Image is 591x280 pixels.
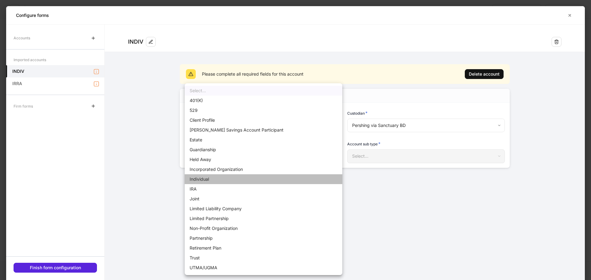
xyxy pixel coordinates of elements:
[185,155,342,164] li: Held Away
[185,223,342,233] li: Non-Profit Organization
[185,184,342,194] li: IRA
[185,125,342,135] li: [PERSON_NAME] Savings Account Participant
[185,135,342,145] li: Estate
[185,194,342,204] li: Joint
[185,243,342,253] li: Retirement Plan
[185,145,342,155] li: Guardianship
[185,233,342,243] li: Partnership
[185,263,342,273] li: UTMA/UGMA
[185,174,342,184] li: Individual
[185,253,342,263] li: Trust
[185,164,342,174] li: Incorporated Organization
[185,96,342,105] li: 401(K)
[185,214,342,223] li: Limited Partnership
[185,105,342,115] li: 529
[185,115,342,125] li: Client Profile
[185,204,342,214] li: Limited Liability Company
